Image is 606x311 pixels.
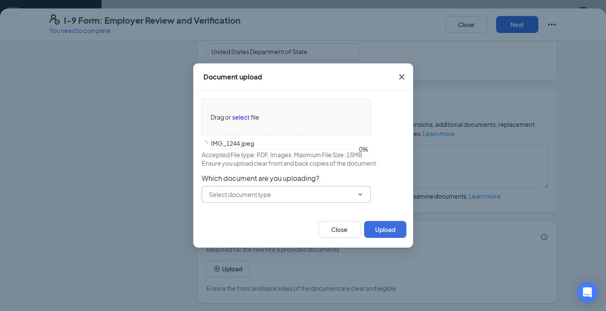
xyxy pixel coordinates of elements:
button: Close [318,221,361,238]
span: Drag orselectfile [202,99,370,135]
button: Upload [364,221,406,238]
span: IMG_1244.jpeg [208,139,361,148]
svg: ChevronDown [357,191,364,198]
div: Document upload [203,72,262,82]
div: Open Intercom Messenger [577,282,598,303]
span: Ensure you upload clear front and back copies of the document. [202,159,378,167]
span: 0% [359,146,371,152]
span: select [232,112,250,122]
input: Select document type [209,190,354,199]
span: Drag or [211,112,231,122]
span: Accepted File type: PDF, Images. Maximum File Size: 15MB [202,150,362,159]
svg: Cross [397,72,407,82]
button: Close [390,63,413,90]
span: Which document are you uploading? [202,174,405,183]
span: file [251,112,259,122]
